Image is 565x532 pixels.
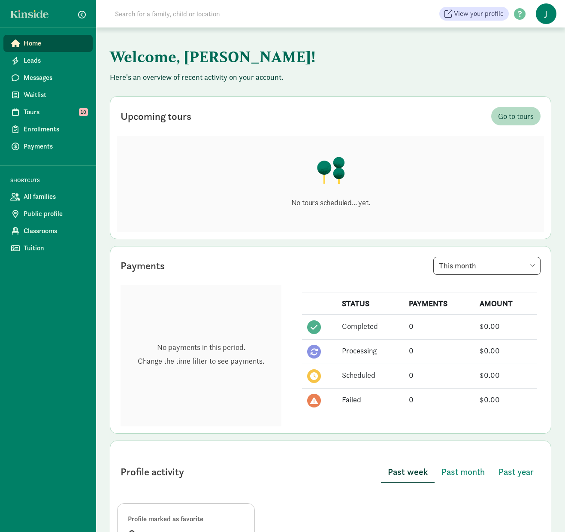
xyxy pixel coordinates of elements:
span: Messages [24,73,86,83]
a: Payments [3,138,93,155]
a: Go to tours [491,107,541,125]
span: 10 [79,108,88,116]
a: View your profile [439,7,509,21]
a: All families [3,188,93,205]
span: View your profile [454,9,504,19]
span: Waitlist [24,90,86,100]
p: Change the time filter to see payments. [138,356,264,366]
div: Completed [342,320,399,332]
div: Profile activity [121,464,184,480]
div: 0 [409,394,469,405]
th: PAYMENTS [404,292,474,315]
span: Past month [441,465,485,479]
div: Payments [121,258,165,274]
span: Classrooms [24,226,86,236]
div: Profile marked as favorite [128,514,244,524]
span: Past year [499,465,534,479]
iframe: Chat Widget [522,491,565,532]
div: $0.00 [480,345,532,356]
a: Enrollments [3,121,93,138]
a: Waitlist [3,86,93,103]
div: 0 [409,369,469,381]
a: Tours 10 [3,103,93,121]
th: STATUS [337,292,404,315]
span: Leads [24,55,86,66]
p: No payments in this period. [138,342,264,353]
div: 0 [409,345,469,356]
div: 0 [409,320,469,332]
a: Classrooms [3,222,93,240]
div: $0.00 [480,394,532,405]
button: Past week [381,462,435,483]
span: Payments [24,141,86,152]
span: Go to tours [498,110,534,122]
h1: Welcome, [PERSON_NAME]! [110,41,535,72]
div: $0.00 [480,320,532,332]
span: Home [24,38,86,49]
a: Public profile [3,205,93,222]
p: Here's an overview of recent activity on your account. [110,72,551,82]
p: No tours scheduled... yet. [291,198,370,208]
span: All families [24,192,86,202]
img: illustration-trees.png [316,156,345,184]
th: AMOUNT [474,292,537,315]
div: Processing [342,345,399,356]
div: Upcoming tours [121,109,191,124]
span: Past week [388,465,428,479]
span: J [536,3,556,24]
a: Home [3,35,93,52]
span: Public profile [24,209,86,219]
button: Past month [435,462,492,482]
span: Tours [24,107,86,117]
span: Enrollments [24,124,86,134]
span: Tuition [24,243,86,253]
div: $0.00 [480,369,532,381]
a: Tuition [3,240,93,257]
a: Leads [3,52,93,69]
div: Failed [342,394,399,405]
a: Messages [3,69,93,86]
div: Scheduled [342,369,399,381]
input: Search for a family, child or location [110,5,350,22]
button: Past year [492,462,541,482]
